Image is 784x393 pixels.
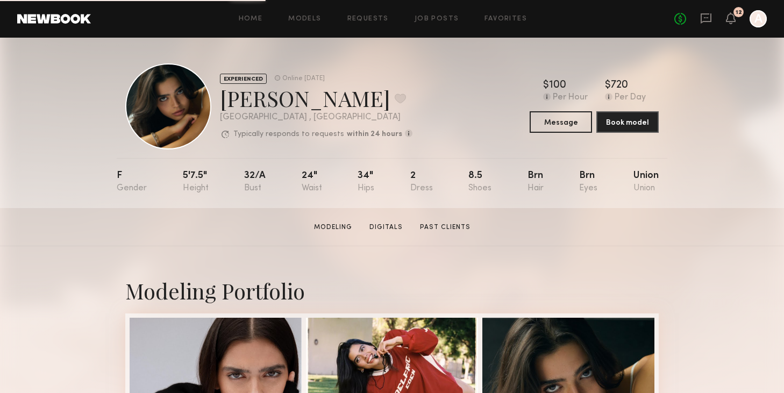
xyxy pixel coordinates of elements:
div: 8.5 [468,171,491,193]
b: within 24 hours [347,131,402,138]
a: Modeling [310,223,357,232]
a: Home [239,16,263,23]
a: Digitals [365,223,407,232]
div: Union [633,171,659,193]
a: Favorites [484,16,527,23]
button: Message [530,111,592,133]
div: Brn [579,171,597,193]
div: 2 [410,171,433,193]
div: 12 [736,10,742,16]
button: Book model [596,111,659,133]
div: Per Day [615,93,646,103]
div: $ [543,80,549,91]
div: Per Hour [553,93,588,103]
a: Past Clients [416,223,475,232]
div: 34" [358,171,374,193]
a: A [750,10,767,27]
div: Online [DATE] [282,75,325,82]
div: 5'7.5" [183,171,209,193]
div: F [117,171,147,193]
a: Requests [347,16,389,23]
div: $ [605,80,611,91]
div: [PERSON_NAME] [220,84,412,112]
div: EXPERIENCED [220,74,267,84]
div: Brn [528,171,544,193]
p: Typically responds to requests [233,131,344,138]
a: Models [288,16,321,23]
div: [GEOGRAPHIC_DATA] , [GEOGRAPHIC_DATA] [220,113,412,122]
div: 100 [549,80,566,91]
div: 720 [611,80,628,91]
a: Job Posts [415,16,459,23]
div: 32/a [244,171,266,193]
div: Modeling Portfolio [125,276,659,305]
div: 24" [302,171,322,193]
